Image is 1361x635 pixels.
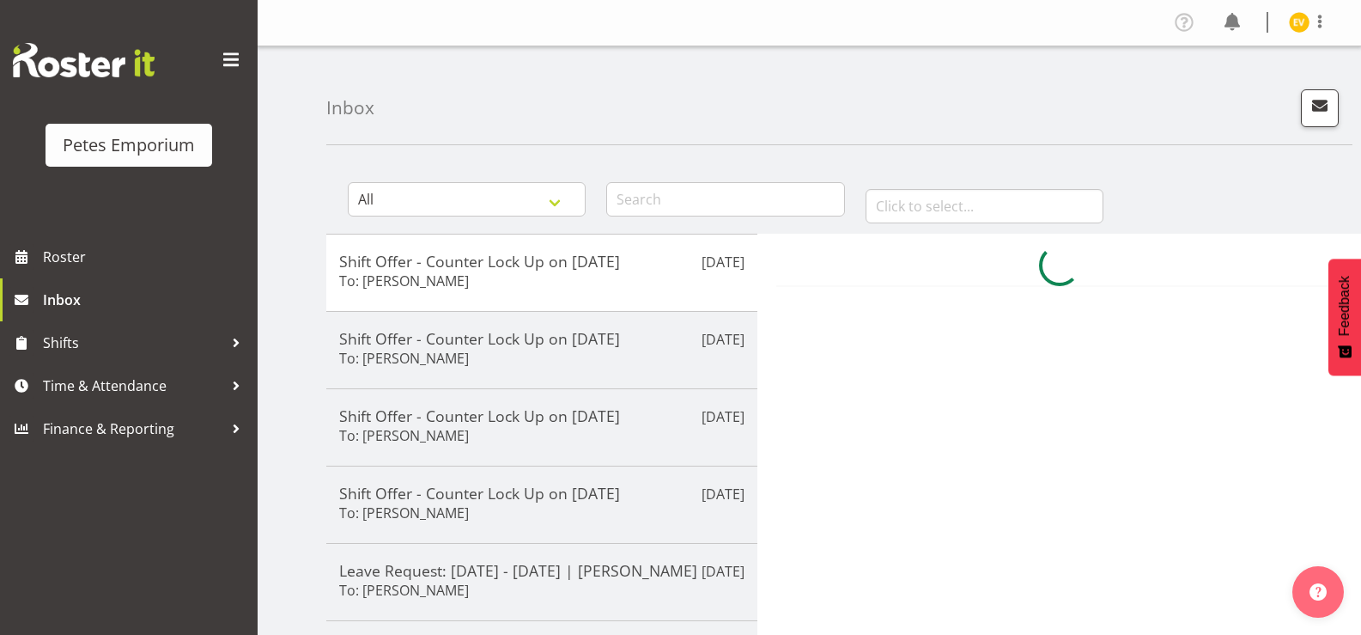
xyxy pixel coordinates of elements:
p: [DATE] [702,252,744,272]
h6: To: [PERSON_NAME] [339,272,469,290]
div: Petes Emporium [63,132,195,158]
h6: To: [PERSON_NAME] [339,427,469,444]
p: [DATE] [702,484,744,504]
img: eva-vailini10223.jpg [1289,12,1309,33]
span: Finance & Reporting [43,416,223,442]
button: Feedback - Show survey [1328,259,1361,376]
span: Shifts [43,330,223,356]
h5: Shift Offer - Counter Lock Up on [DATE] [339,484,744,503]
h5: Shift Offer - Counter Lock Up on [DATE] [339,406,744,425]
span: Time & Attendance [43,373,223,399]
input: Search [606,182,844,217]
span: Inbox [43,287,249,313]
h6: To: [PERSON_NAME] [339,582,469,599]
img: help-xxl-2.png [1309,583,1327,601]
h5: Leave Request: [DATE] - [DATE] | [PERSON_NAME] [339,561,744,580]
img: Rosterit website logo [13,43,155,77]
p: [DATE] [702,406,744,427]
p: [DATE] [702,329,744,350]
input: Click to select... [866,189,1103,223]
span: Feedback [1337,276,1352,336]
h5: Shift Offer - Counter Lock Up on [DATE] [339,329,744,348]
span: Roster [43,244,249,270]
h6: To: [PERSON_NAME] [339,350,469,367]
p: [DATE] [702,561,744,582]
h4: Inbox [326,98,374,118]
h6: To: [PERSON_NAME] [339,504,469,522]
h5: Shift Offer - Counter Lock Up on [DATE] [339,252,744,271]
